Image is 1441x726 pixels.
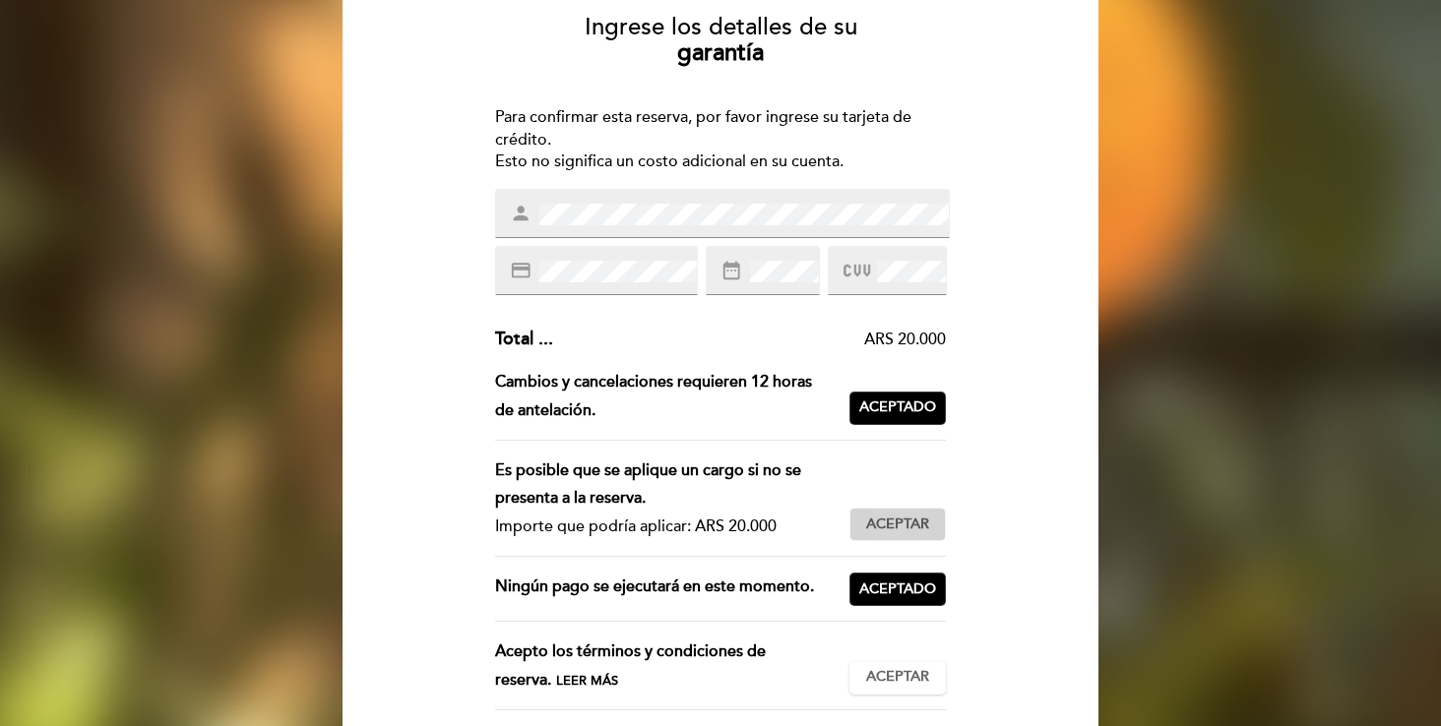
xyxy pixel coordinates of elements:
[849,508,946,541] button: Aceptar
[849,661,946,695] button: Aceptar
[556,673,618,689] span: Leer más
[553,329,947,351] div: ARS 20.000
[495,573,850,606] div: Ningún pago se ejecutará en este momento.
[495,456,835,514] div: Es posible que se aplique un cargo si no se presenta a la reserva.
[866,514,929,535] span: Aceptar
[510,260,532,281] i: credit_card
[495,637,850,695] div: Acepto los términos y condiciones de reserva.
[849,573,946,606] button: Aceptado
[849,392,946,425] button: Aceptado
[495,106,947,174] div: Para confirmar esta reserva, por favor ingrese su tarjeta de crédito. Esto no significa un costo ...
[859,579,936,600] span: Aceptado
[720,260,742,281] i: date_range
[866,667,929,688] span: Aceptar
[495,368,850,425] div: Cambios y cancelaciones requieren 12 horas de antelación.
[495,513,835,541] div: Importe que podría aplicar: ARS 20.000
[677,38,764,67] b: garantía
[859,397,936,418] span: Aceptado
[585,13,857,41] span: Ingrese los detalles de su
[495,328,553,349] span: Total ...
[510,203,532,224] i: person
